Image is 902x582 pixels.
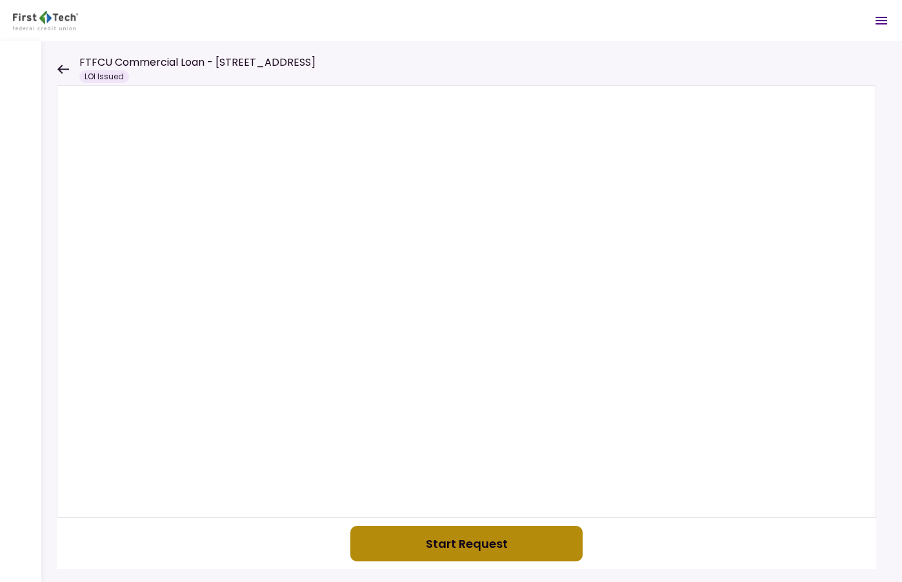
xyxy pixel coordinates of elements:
div: LOI Issued [79,70,129,83]
button: Start Request [350,526,583,561]
img: Partner icon [13,11,78,30]
iframe: Welcome [57,85,876,518]
button: Open menu [866,5,897,36]
h1: FTFCU Commercial Loan - [STREET_ADDRESS] [79,55,316,70]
